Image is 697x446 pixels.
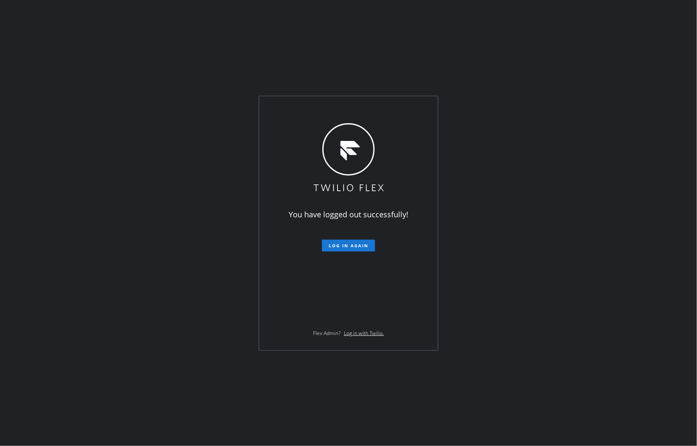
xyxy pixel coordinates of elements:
span: You have logged out successfully! [289,209,408,219]
span: Log in again [329,243,368,249]
a: Log in with Twilio. [344,330,384,337]
span: Flex Admin? [313,330,340,337]
button: Log in again [322,240,375,251]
